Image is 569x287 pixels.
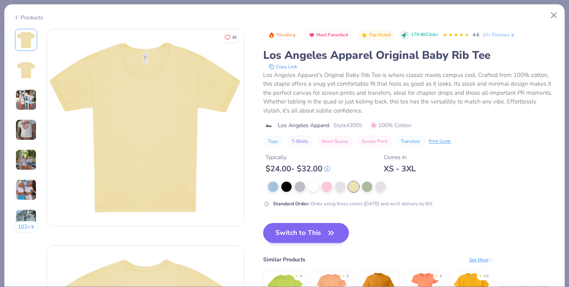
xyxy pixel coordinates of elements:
[484,274,488,279] div: 4.9
[13,13,43,22] div: Products
[357,30,395,40] button: Badge Button
[263,71,556,115] div: Los Angeles Apparel's Original Baby Rib Tee is where classic meets campus cool. Crafted from 100%...
[479,274,482,277] div: ★
[15,149,37,171] img: User generated content
[347,274,349,279] div: 5
[15,119,37,141] img: User generated content
[273,201,309,207] strong: Standard Order :
[15,179,37,201] img: User generated content
[300,274,302,279] div: 4
[435,274,438,277] div: ★
[384,153,416,161] div: Comes In
[357,136,392,147] button: Screen Print
[17,60,36,79] img: Back
[443,29,469,41] div: 4.6 Stars
[268,32,275,38] img: Trending sort
[384,164,416,174] div: XS - 3XL
[17,30,36,49] img: Front
[263,223,349,243] button: Switch to This
[469,256,493,263] div: See More
[361,32,367,38] img: Top Rated sort
[263,136,283,147] button: Tops
[546,8,561,23] button: Close
[273,200,433,207] div: Order using these colors [DATE] and we’ll delivery by 9/1.
[287,136,313,147] button: T-Shirts
[396,136,425,147] button: Transfers
[221,32,240,43] button: Like
[266,164,330,174] div: $ 24.00 - $ 32.00
[264,30,300,40] button: Badge Button
[317,136,353,147] button: Short Sleeve
[440,274,442,279] div: 5
[333,121,362,129] span: Style 43005
[473,32,479,38] span: 4.6
[369,33,391,37] span: Top Rated
[371,121,411,129] span: 100% Cotton
[278,121,330,129] span: Los Angeles Apparel
[295,274,298,277] div: ★
[15,89,37,111] img: User generated content
[263,123,274,129] img: brand logo
[263,255,305,264] div: Similar Products
[276,33,296,37] span: Trending
[342,274,345,277] div: ★
[266,153,330,161] div: Typically
[309,32,315,38] img: Most Favorited sort
[482,31,515,38] a: 10+ Reviews
[266,63,300,71] button: copy to clipboard
[411,32,438,38] span: 179.8K Clicks
[429,138,451,145] div: Print Guide
[232,36,237,39] span: 30
[15,209,37,231] img: User generated content
[13,221,39,233] button: 102+
[304,30,352,40] button: Badge Button
[263,48,556,63] div: Los Angeles Apparel Original Baby Rib Tee
[317,33,348,37] span: Most Favorited
[47,29,244,226] img: Front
